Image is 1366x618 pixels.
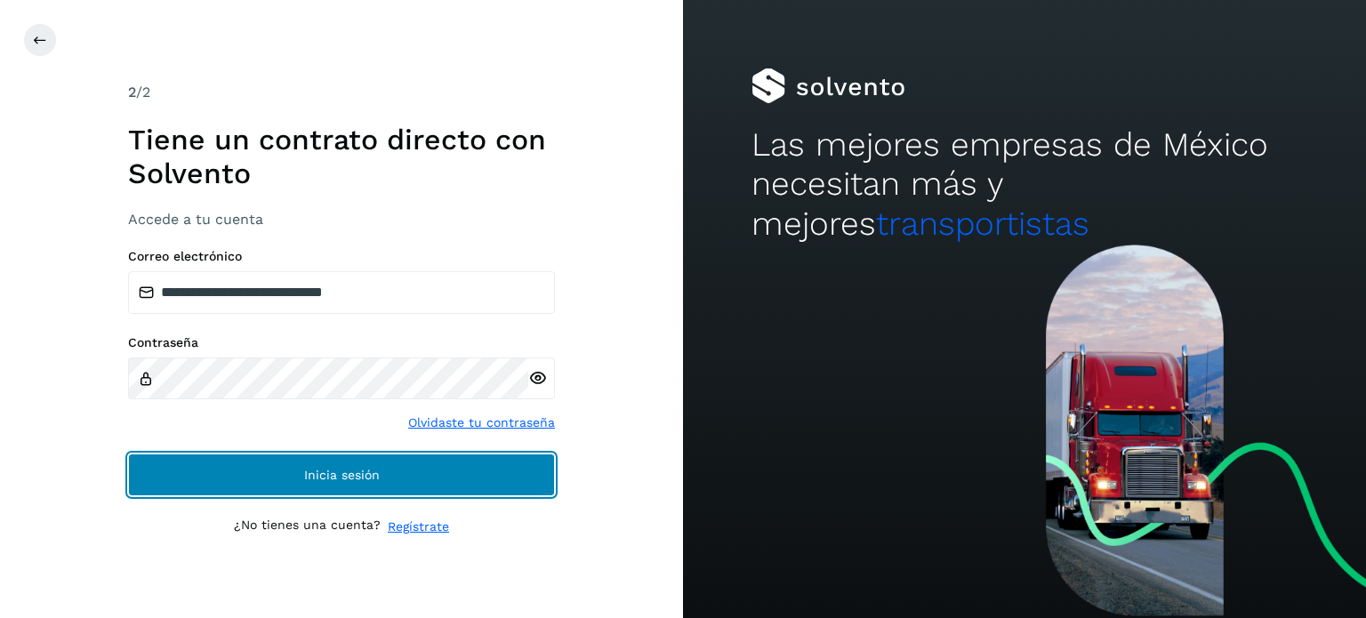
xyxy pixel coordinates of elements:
h3: Accede a tu cuenta [128,211,555,228]
span: Inicia sesión [304,469,380,481]
label: Contraseña [128,335,555,350]
div: /2 [128,82,555,103]
span: transportistas [876,205,1089,243]
a: Regístrate [388,518,449,536]
span: 2 [128,84,136,100]
h2: Las mejores empresas de México necesitan más y mejores [751,125,1298,244]
h1: Tiene un contrato directo con Solvento [128,123,555,191]
a: Olvidaste tu contraseña [408,413,555,432]
button: Inicia sesión [128,453,555,496]
label: Correo electrónico [128,249,555,264]
p: ¿No tienes una cuenta? [234,518,381,536]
